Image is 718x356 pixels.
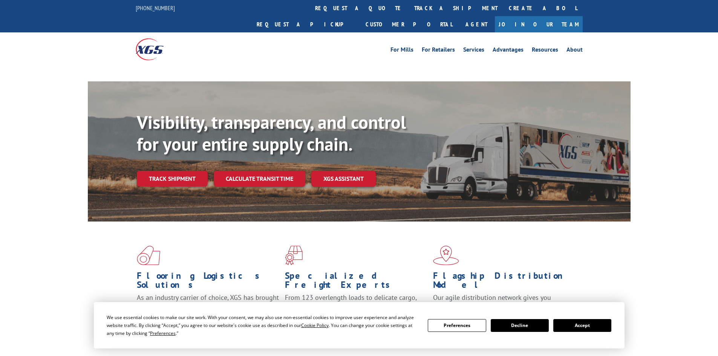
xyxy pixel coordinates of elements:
span: Preferences [150,330,176,336]
img: xgs-icon-total-supply-chain-intelligence-red [137,246,160,265]
a: Join Our Team [495,16,583,32]
button: Preferences [428,319,486,332]
span: Cookie Policy [301,322,329,328]
a: Resources [532,47,558,55]
button: Decline [491,319,549,332]
button: Accept [553,319,611,332]
h1: Flooring Logistics Solutions [137,271,279,293]
a: Request a pickup [251,16,360,32]
a: Services [463,47,484,55]
span: Our agile distribution network gives you nationwide inventory management on demand. [433,293,572,311]
a: [PHONE_NUMBER] [136,4,175,12]
h1: Flagship Distribution Model [433,271,576,293]
span: As an industry carrier of choice, XGS has brought innovation and dedication to flooring logistics... [137,293,279,320]
a: Agent [458,16,495,32]
a: About [566,47,583,55]
a: For Mills [390,47,413,55]
a: Calculate transit time [214,171,305,187]
h1: Specialized Freight Experts [285,271,427,293]
a: Customer Portal [360,16,458,32]
b: Visibility, transparency, and control for your entire supply chain. [137,110,406,156]
div: We use essential cookies to make our site work. With your consent, we may also use non-essential ... [107,313,419,337]
img: xgs-icon-flagship-distribution-model-red [433,246,459,265]
a: Track shipment [137,171,208,186]
a: For Retailers [422,47,455,55]
p: From 123 overlength loads to delicate cargo, our experienced staff knows the best way to move you... [285,293,427,327]
a: XGS ASSISTANT [311,171,376,187]
a: Advantages [493,47,524,55]
div: Cookie Consent Prompt [94,302,625,348]
img: xgs-icon-focused-on-flooring-red [285,246,303,265]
